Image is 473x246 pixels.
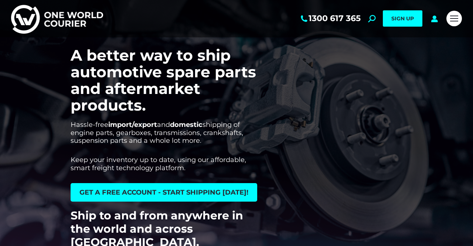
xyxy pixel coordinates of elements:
[299,14,361,23] a: 1300 617 365
[170,121,203,129] strong: domestic
[79,189,248,196] span: get a free account - start shipping [DATE]!
[71,156,261,172] p: Keep your inventory up to date, using our affordable, smart freight technology platform.
[383,10,422,27] a: SIGN UP
[11,4,103,34] img: One World Courier
[71,47,261,114] h2: A better way to ship automotive spare parts and aftermarket products.
[446,11,462,26] a: Mobile menu icon
[71,183,257,202] a: get a free account - start shipping [DATE]!
[391,15,414,22] span: SIGN UP
[71,121,261,145] p: Hassle-free and shipping of engine parts, gearboxes, transmissions, crankshafts, suspension parts...
[108,121,157,129] strong: import/export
